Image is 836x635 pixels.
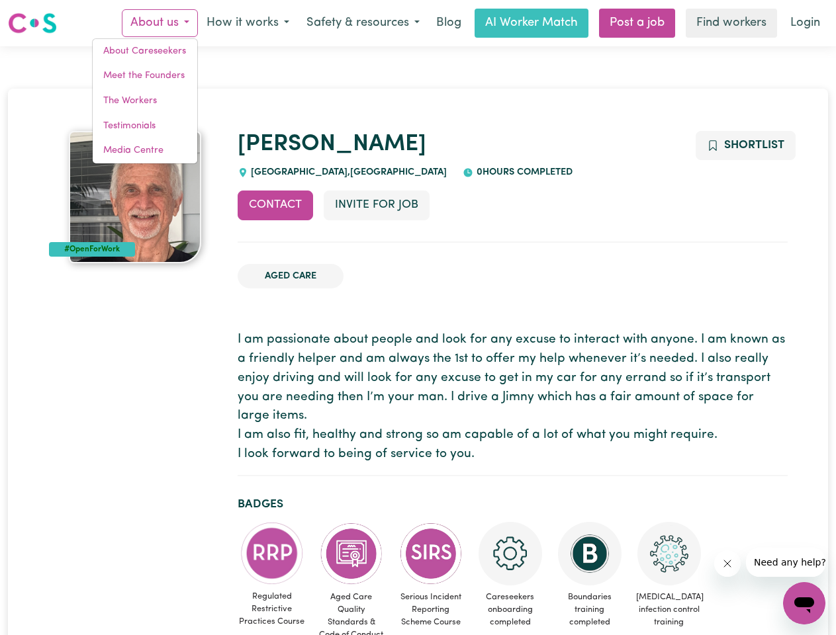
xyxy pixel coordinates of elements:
[49,242,136,257] div: #OpenForWork
[396,585,465,634] span: Serious Incident Reporting Scheme Course
[635,585,704,634] span: [MEDICAL_DATA] infection control training
[473,167,573,177] span: 0 hours completed
[476,585,545,634] span: Careseekers onboarding completed
[238,190,313,220] button: Contact
[724,140,784,151] span: Shortlist
[428,9,469,38] a: Blog
[399,522,463,585] img: CS Academy: Serious Incident Reporting Scheme course completed
[298,9,428,37] button: Safety & resources
[238,585,306,634] span: Regulated Restrictive Practices Course
[93,89,197,114] a: The Workers
[69,131,201,263] img: Kenneth
[93,138,197,163] a: Media Centre
[93,39,197,64] a: About Careseekers
[198,9,298,37] button: How it works
[782,9,828,38] a: Login
[238,133,426,156] a: [PERSON_NAME]
[122,9,198,37] button: About us
[475,9,588,38] a: AI Worker Match
[696,131,796,160] button: Add to shortlist
[324,190,430,220] button: Invite for Job
[49,131,222,263] a: Kenneth's profile picture'#OpenForWork
[238,264,344,289] li: Aged Care
[248,167,447,177] span: [GEOGRAPHIC_DATA] , [GEOGRAPHIC_DATA]
[238,331,788,464] p: I am passionate about people and look for any excuse to interact with anyone. I am known as a fri...
[637,522,701,585] img: CS Academy: COVID-19 Infection Control Training course completed
[686,9,777,38] a: Find workers
[238,497,788,511] h2: Badges
[555,585,624,634] span: Boundaries training completed
[8,11,57,35] img: Careseekers logo
[714,550,741,577] iframe: Close message
[599,9,675,38] a: Post a job
[8,9,80,20] span: Need any help?
[240,522,304,585] img: CS Academy: Regulated Restrictive Practices course completed
[558,522,622,585] img: CS Academy: Boundaries in care and support work course completed
[320,522,383,585] img: CS Academy: Aged Care Quality Standards & Code of Conduct course completed
[92,38,198,164] div: About us
[479,522,542,585] img: CS Academy: Careseekers Onboarding course completed
[783,582,825,624] iframe: Button to launch messaging window
[746,548,825,577] iframe: Message from company
[8,8,57,38] a: Careseekers logo
[93,63,197,89] a: Meet the Founders
[93,114,197,139] a: Testimonials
